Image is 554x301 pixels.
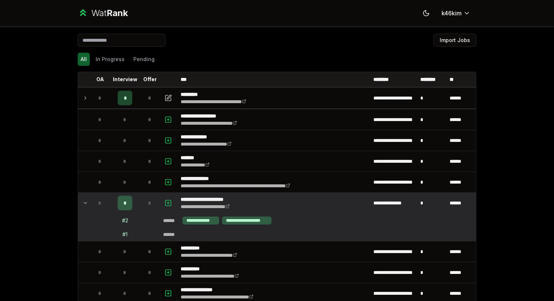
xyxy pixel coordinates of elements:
button: Import Jobs [433,34,476,47]
div: Wat [91,7,128,19]
div: # 2 [122,217,128,224]
button: All [78,53,90,66]
p: Offer [143,76,157,83]
button: In Progress [93,53,128,66]
p: OA [96,76,104,83]
a: WatRank [78,7,128,19]
div: # 1 [122,231,128,238]
button: Pending [130,53,158,66]
span: k46kim [442,9,462,18]
span: Rank [107,8,128,18]
p: Interview [113,76,137,83]
button: k46kim [436,7,476,20]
